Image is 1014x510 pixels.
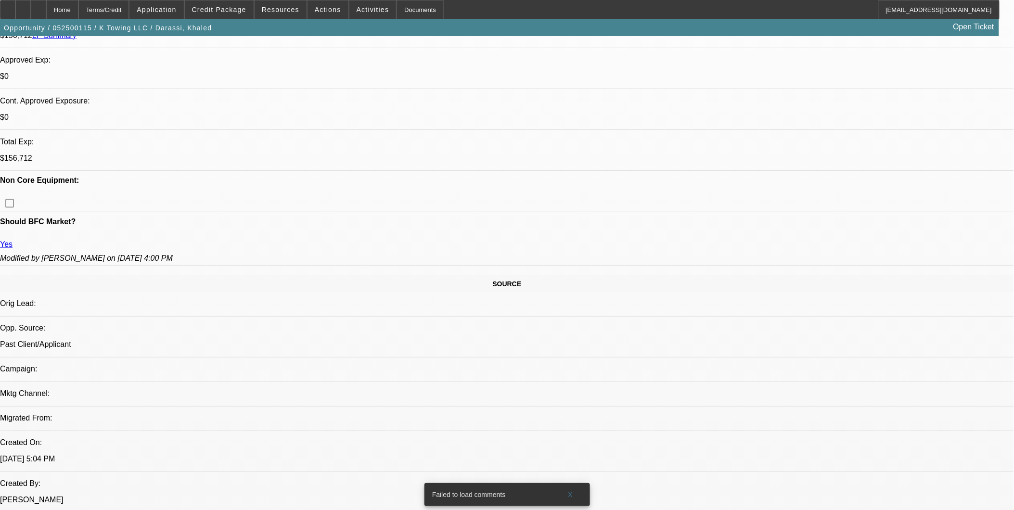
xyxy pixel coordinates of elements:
a: Open Ticket [950,19,998,35]
span: SOURCE [493,280,522,288]
button: Resources [255,0,307,19]
button: Application [129,0,183,19]
button: Activities [349,0,397,19]
span: Application [137,6,176,13]
span: Credit Package [192,6,246,13]
button: Credit Package [185,0,254,19]
button: X [555,486,586,503]
span: Actions [315,6,341,13]
span: Resources [262,6,299,13]
span: Activities [357,6,389,13]
button: Actions [308,0,348,19]
span: Opportunity / 052500115 / K Towing LLC / Darassi, Khaled [4,24,212,32]
div: Failed to load comments [424,483,555,506]
span: X [568,491,573,498]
